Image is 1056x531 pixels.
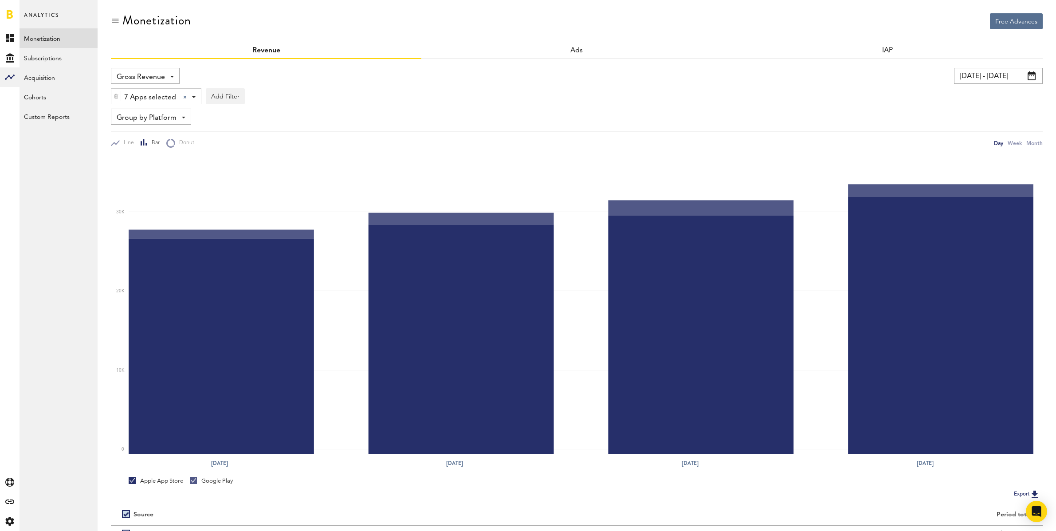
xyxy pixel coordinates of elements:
text: [DATE] [211,459,228,467]
text: 10K [116,368,125,373]
div: Google Play [190,477,233,485]
div: Apple App Store [129,477,183,485]
button: Export [1011,488,1043,500]
span: 7 Apps selected [124,90,176,105]
a: Revenue [252,47,280,54]
div: Clear [183,95,187,99]
div: Source [133,511,153,519]
text: 20K [116,289,125,293]
span: Donut [175,139,194,147]
div: Period total [588,511,1032,519]
img: Export [1029,489,1040,500]
span: Line [120,139,134,147]
span: Group by Platform [117,110,177,126]
button: Add Filter [206,88,245,104]
a: Monetization [20,28,98,48]
div: Delete [111,89,121,104]
a: IAP [882,47,893,54]
span: Gross Revenue [117,70,165,85]
a: Acquisition [20,67,98,87]
div: Open Intercom Messenger [1026,501,1047,522]
text: [DATE] [917,459,934,467]
div: Week [1008,138,1022,148]
span: Bar [148,139,160,147]
img: trash_awesome_blue.svg [114,93,119,99]
a: Custom Reports [20,106,98,126]
div: Monetization [122,13,191,28]
text: [DATE] [682,459,699,467]
a: Subscriptions [20,48,98,67]
a: Ads [570,47,583,54]
div: Month [1026,138,1043,148]
span: Analytics [24,10,59,28]
div: Day [994,138,1003,148]
text: 0 [122,447,124,452]
a: Cohorts [20,87,98,106]
button: Free Advances [990,13,1043,29]
text: [DATE] [446,459,463,467]
text: 30K [116,210,125,214]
